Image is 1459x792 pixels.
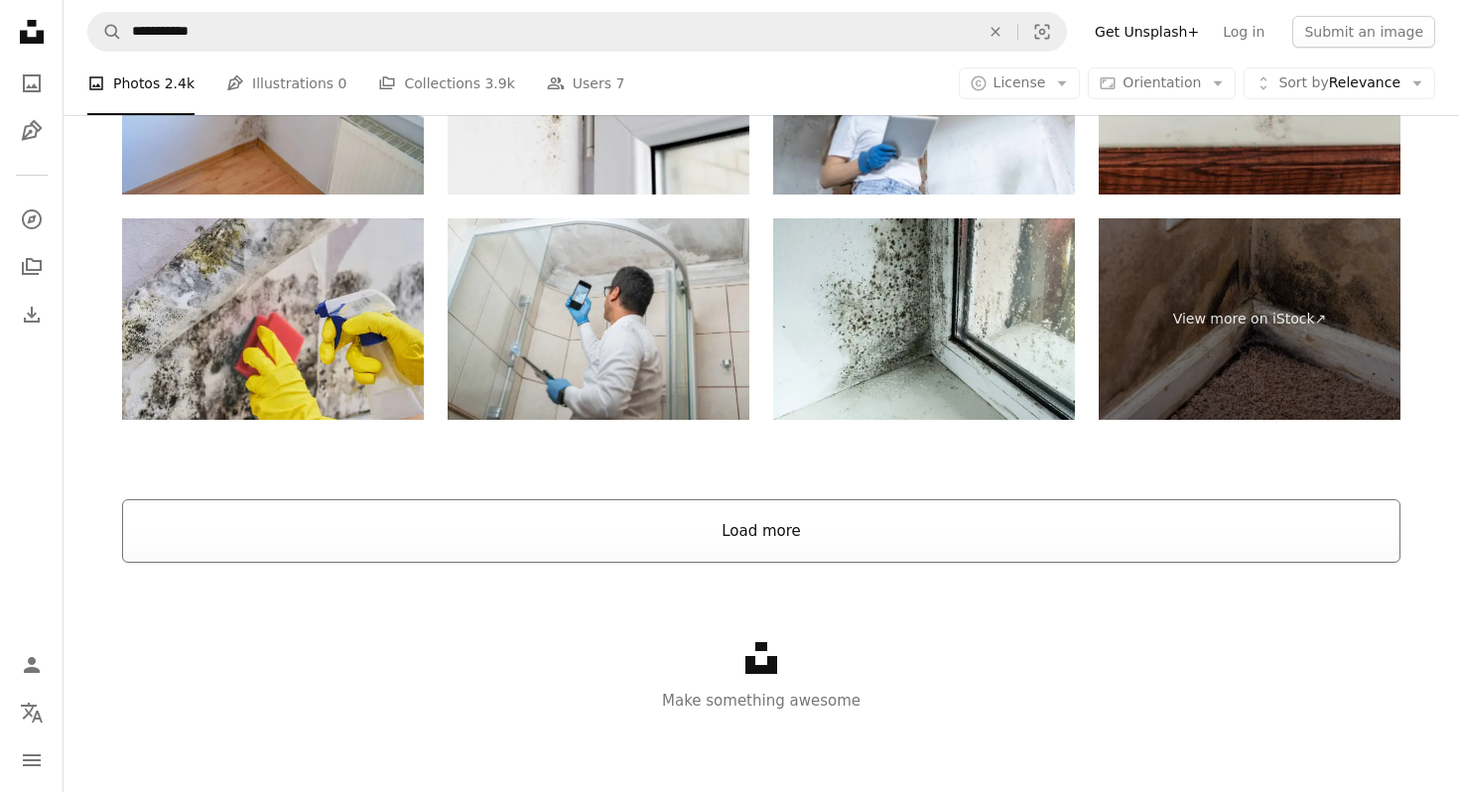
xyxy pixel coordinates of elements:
a: Illustrations [12,111,52,151]
button: Menu [12,740,52,780]
img: Black mold in the corner of the window sill. Moldy plastic windows. [773,218,1075,420]
button: Sort byRelevance [1244,67,1435,99]
button: Clear [974,13,1017,51]
a: Collections [12,247,52,287]
button: Visual search [1018,13,1066,51]
a: Log in [1211,16,1276,48]
button: Orientation [1088,67,1236,99]
button: Search Unsplash [88,13,122,51]
a: Download History [12,295,52,334]
p: Make something awesome [64,689,1459,713]
a: Photos [12,64,52,103]
a: View more on iStock↗ [1099,218,1400,420]
a: Illustrations 0 [226,52,346,115]
img: Housekeeper's Hand With Glove Cleaning Mold From Wall With Sponge And Spray Bottle [122,218,424,420]
button: Load more [122,499,1400,563]
a: Get Unsplash+ [1083,16,1211,48]
span: Relevance [1278,73,1400,93]
span: Orientation [1123,74,1201,90]
a: Collections 3.9k [378,52,514,115]
button: License [959,67,1081,99]
span: 3.9k [484,72,514,94]
a: Home — Unsplash [12,12,52,56]
span: Sort by [1278,74,1328,90]
a: Users 7 [547,52,625,115]
span: 7 [616,72,625,94]
button: Submit an image [1292,16,1435,48]
form: Find visuals sitewide [87,12,1067,52]
img: Man Examining Moldy White Wall [448,218,749,420]
button: Language [12,693,52,732]
span: License [994,74,1046,90]
a: Log in / Sign up [12,645,52,685]
a: Explore [12,199,52,239]
span: 0 [338,72,347,94]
